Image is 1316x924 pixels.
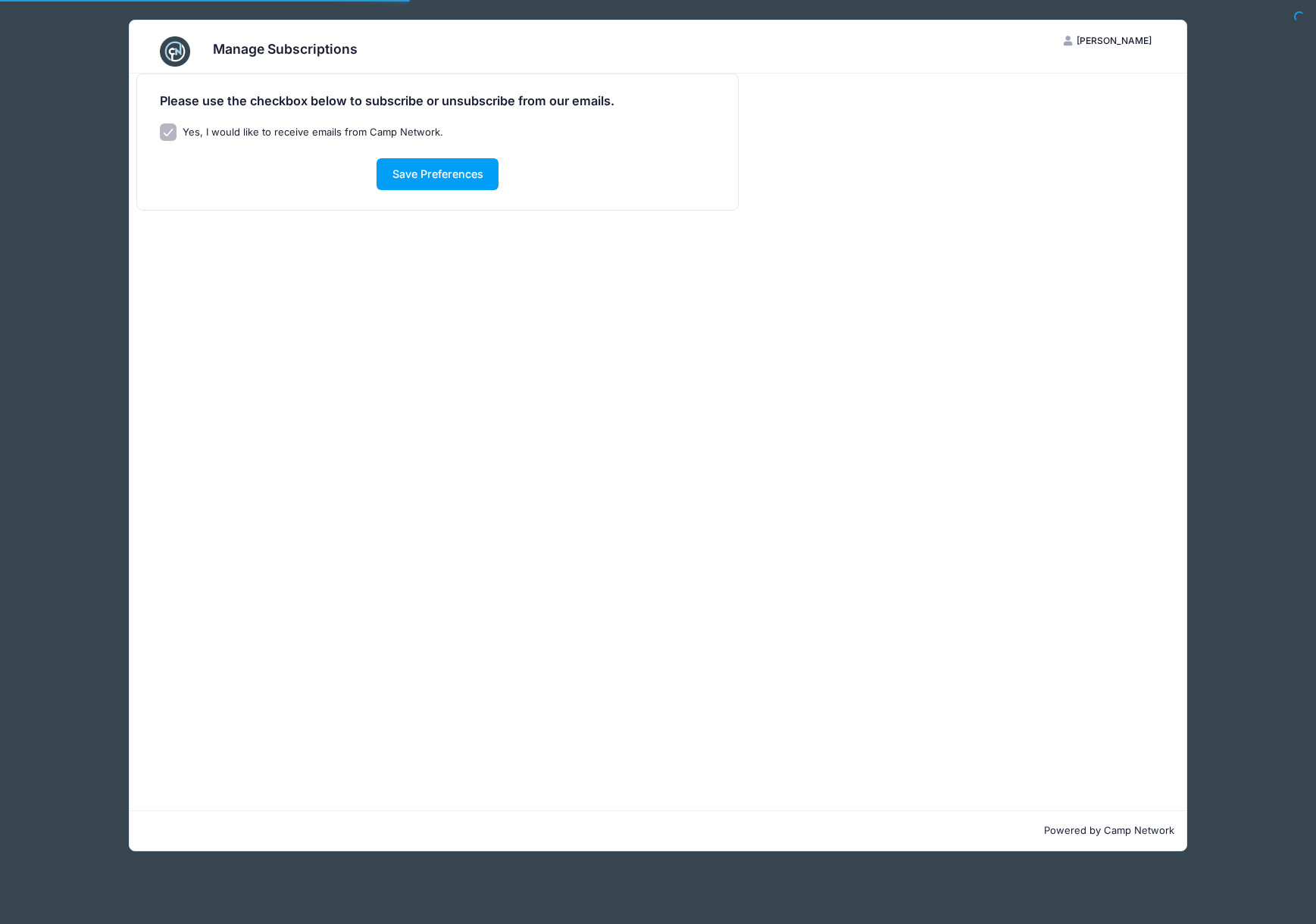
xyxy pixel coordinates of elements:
h4: Please use the checkbox below to subscribe or unsubscribe from our emails. [160,94,716,109]
label: Yes, I would like to receive emails from Camp Network. [183,125,443,140]
p: Powered by Camp Network [142,823,1174,838]
button: [PERSON_NAME] [1051,28,1164,54]
span: [PERSON_NAME] [1077,35,1152,46]
img: CampNetwork [160,36,190,67]
button: Save Preferences [377,158,499,191]
h3: Manage Subscriptions [213,41,358,57]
